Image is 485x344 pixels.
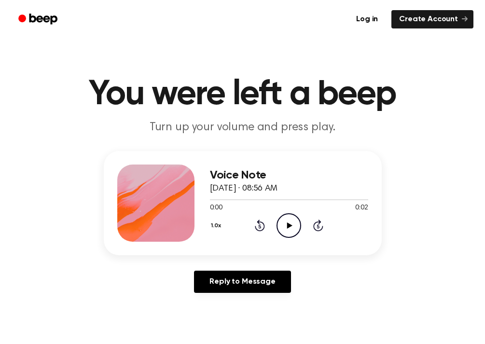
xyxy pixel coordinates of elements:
[355,203,368,213] span: 0:02
[57,120,428,136] p: Turn up your volume and press play.
[210,203,222,213] span: 0:00
[210,184,277,193] span: [DATE] · 08:56 AM
[210,169,368,182] h3: Voice Note
[194,271,291,293] a: Reply to Message
[391,10,473,28] a: Create Account
[12,77,473,112] h1: You were left a beep
[348,10,386,28] a: Log in
[12,10,66,29] a: Beep
[210,218,225,234] button: 1.0x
